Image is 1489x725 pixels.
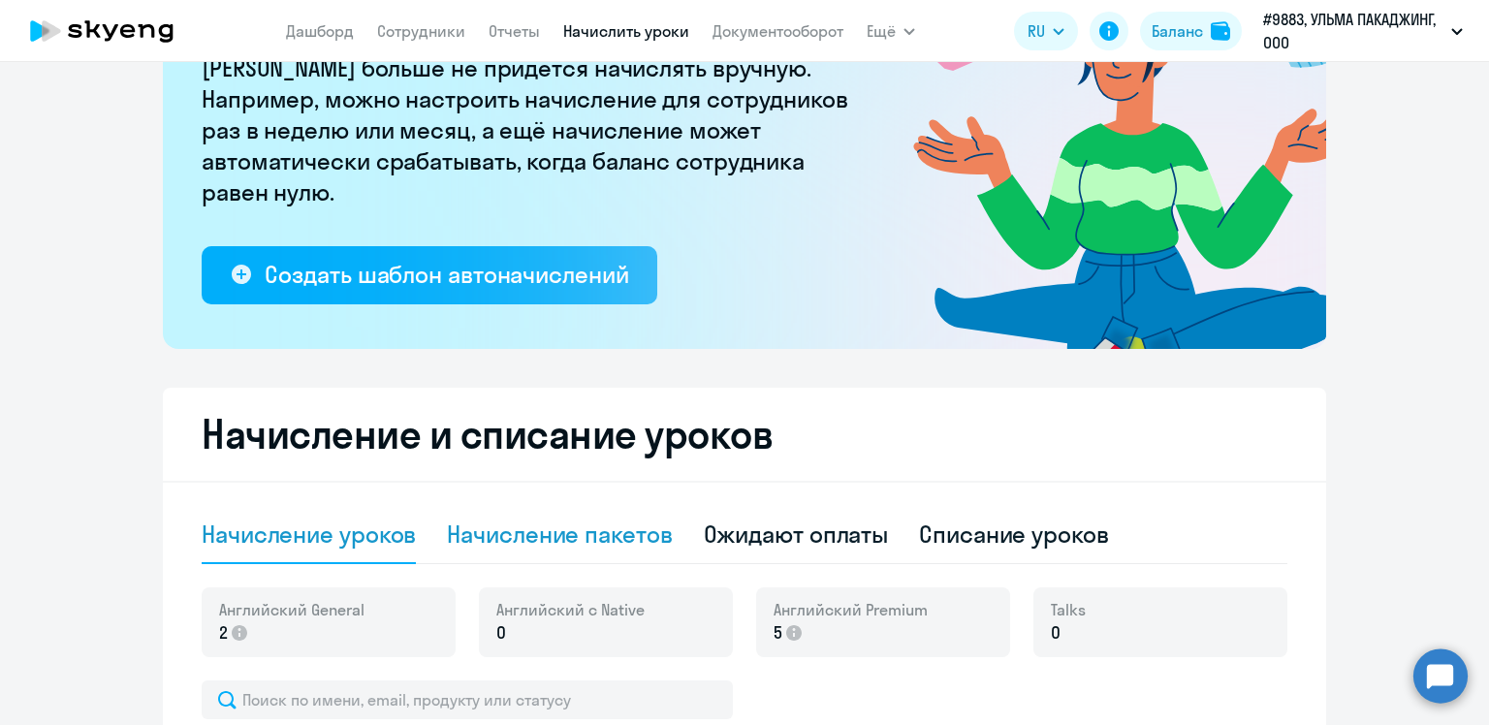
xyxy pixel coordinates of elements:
a: Начислить уроки [563,21,689,41]
span: 2 [219,620,228,646]
div: Баланс [1152,19,1203,43]
a: Сотрудники [377,21,465,41]
div: Начисление пакетов [447,519,672,550]
div: Ожидают оплаты [704,519,889,550]
span: RU [1028,19,1045,43]
button: Балансbalance [1140,12,1242,50]
button: Создать шаблон автоначислений [202,246,657,304]
button: RU [1014,12,1078,50]
p: #9883, УЛЬМА ПАКАДЖИНГ, ООО [1263,8,1443,54]
div: Начисление уроков [202,519,416,550]
button: Ещё [867,12,915,50]
span: Английский с Native [496,599,645,620]
a: Отчеты [489,21,540,41]
a: Дашборд [286,21,354,41]
button: #9883, УЛЬМА ПАКАДЖИНГ, ООО [1253,8,1473,54]
div: Создать шаблон автоначислений [265,259,628,290]
span: Английский Premium [774,599,928,620]
img: balance [1211,21,1230,41]
div: Списание уроков [919,519,1109,550]
span: 0 [496,620,506,646]
span: 5 [774,620,782,646]
p: [PERSON_NAME] больше не придётся начислять вручную. Например, можно настроить начисление для сотр... [202,52,861,207]
a: Документооборот [713,21,843,41]
h2: Начисление и списание уроков [202,411,1287,457]
input: Поиск по имени, email, продукту или статусу [202,680,733,719]
span: Английский General [219,599,364,620]
span: Ещё [867,19,896,43]
span: 0 [1051,620,1061,646]
span: Talks [1051,599,1086,620]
